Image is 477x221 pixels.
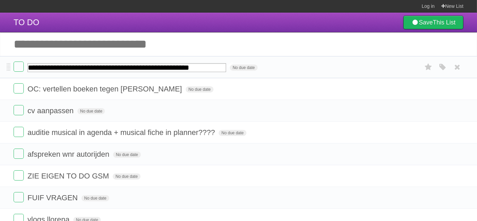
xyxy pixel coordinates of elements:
span: No due date [186,86,213,92]
label: Done [14,62,24,72]
a: SaveThis List [403,16,463,29]
label: Done [14,192,24,202]
span: ZIE EIGEN TO DO GSM [27,172,111,180]
span: No due date [81,195,109,201]
span: OC: vertellen boeken tegen [PERSON_NAME] [27,85,184,93]
span: cv aanpassen [27,106,75,115]
span: TO DO [14,18,39,27]
label: Done [14,105,24,115]
span: FUIF VRAGEN [27,193,79,202]
span: auditie musical in agenda + musical fiche in planner???? [27,128,217,137]
label: Done [14,149,24,159]
label: Star task [422,62,435,73]
span: No due date [113,152,141,158]
span: No due date [230,65,257,71]
label: Done [14,127,24,137]
span: afspreken wnr autorijden [27,150,111,158]
span: No due date [113,173,140,180]
span: No due date [77,108,105,114]
b: This List [433,19,456,26]
span: No due date [219,130,246,136]
label: Done [14,170,24,181]
label: Done [14,83,24,93]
